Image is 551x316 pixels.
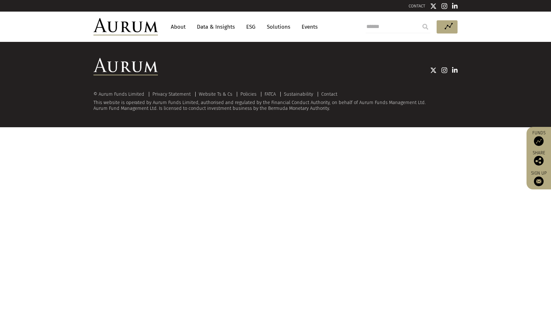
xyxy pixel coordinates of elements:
img: Linkedin icon [452,3,458,9]
a: Privacy Statement [152,91,191,97]
a: FATCA [265,91,276,97]
div: © Aurum Funds Limited [93,92,148,97]
a: Sustainability [284,91,313,97]
a: ESG [243,21,259,33]
img: Linkedin icon [452,67,458,73]
img: Aurum Logo [93,58,158,75]
a: Solutions [264,21,294,33]
img: Instagram icon [441,3,447,9]
a: Contact [321,91,337,97]
img: Aurum [93,18,158,35]
a: Data & Insights [194,21,238,33]
img: Twitter icon [430,3,437,9]
img: Instagram icon [441,67,447,73]
a: Website Ts & Cs [199,91,232,97]
img: Twitter icon [430,67,437,73]
a: Events [298,21,318,33]
input: Submit [419,20,432,33]
a: About [168,21,189,33]
a: CONTACT [409,4,425,8]
div: This website is operated by Aurum Funds Limited, authorised and regulated by the Financial Conduc... [93,91,458,111]
a: Policies [240,91,256,97]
